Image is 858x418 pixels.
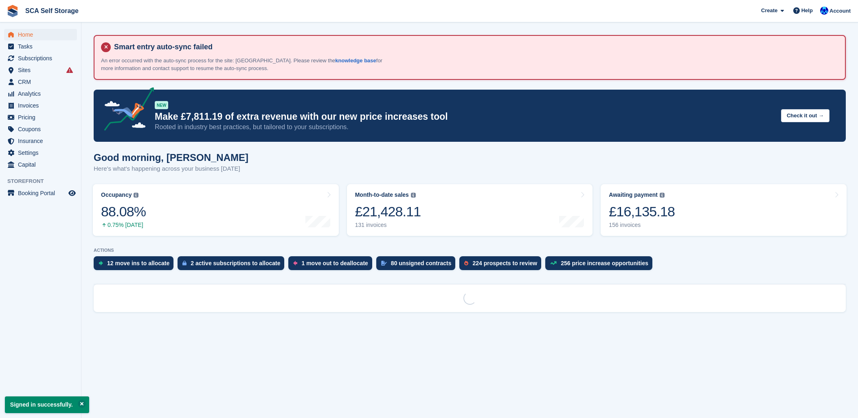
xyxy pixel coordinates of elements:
[829,7,851,15] span: Account
[4,64,77,76] a: menu
[4,159,77,170] a: menu
[4,100,77,111] a: menu
[107,260,169,266] div: 12 move ins to allocate
[18,88,67,99] span: Analytics
[178,256,288,274] a: 2 active subscriptions to allocate
[4,76,77,88] a: menu
[335,57,376,64] a: knowledge base
[601,184,847,236] a: Awaiting payment £16,135.18 156 invoices
[4,147,77,158] a: menu
[459,256,545,274] a: 224 prospects to review
[761,7,777,15] span: Create
[67,188,77,198] a: Preview store
[94,256,178,274] a: 12 move ins to allocate
[191,260,280,266] div: 2 active subscriptions to allocate
[18,29,67,40] span: Home
[472,260,537,266] div: 224 prospects to review
[4,112,77,123] a: menu
[293,261,297,266] img: move_outs_to_deallocate_icon-f764333ba52eb49d3ac5e1228854f67142a1ed5810a6f6cc68b1a99e826820c5.svg
[18,53,67,64] span: Subscriptions
[97,87,154,134] img: price-adjustments-announcement-icon-8257ccfd72463d97f412b2fc003d46551f7dbcb40ab6d574587a9cd5c0d94...
[801,7,813,15] span: Help
[111,42,838,52] h4: Smart entry auto-sync failed
[18,76,67,88] span: CRM
[381,261,387,266] img: contract_signature_icon-13c848040528278c33f63329250d36e43548de30e8caae1d1a13099fd9432cc5.svg
[609,203,675,220] div: £16,135.18
[4,135,77,147] a: menu
[550,261,557,265] img: price_increase_opportunities-93ffe204e8149a01c8c9dc8f82e8f89637d9d84a8eef4429ea346261dce0b2c0.svg
[4,41,77,52] a: menu
[18,64,67,76] span: Sites
[18,123,67,135] span: Coupons
[66,67,73,73] i: Smart entry sync failures have occurred
[101,191,132,198] div: Occupancy
[288,256,376,274] a: 1 move out to deallocate
[18,100,67,111] span: Invoices
[4,88,77,99] a: menu
[355,191,409,198] div: Month-to-date sales
[94,248,846,253] p: ACTIONS
[7,5,19,17] img: stora-icon-8386f47178a22dfd0bd8f6a31ec36ba5ce8667c1dd55bd0f319d3a0aa187defe.svg
[101,57,386,73] p: An error occurred with the auto-sync process for the site: [GEOGRAPHIC_DATA]. Please review the f...
[101,222,146,229] div: 0.75% [DATE]
[18,112,67,123] span: Pricing
[94,164,248,174] p: Here's what's happening across your business [DATE]
[155,101,168,109] div: NEW
[609,222,675,229] div: 156 invoices
[411,193,416,198] img: icon-info-grey-7440780725fd019a000dd9b08b2336e03edf1995a4989e88bcd33f0948082b44.svg
[301,260,368,266] div: 1 move out to deallocate
[94,152,248,163] h1: Good morning, [PERSON_NAME]
[660,193,665,198] img: icon-info-grey-7440780725fd019a000dd9b08b2336e03edf1995a4989e88bcd33f0948082b44.svg
[464,261,468,266] img: prospect-51fa495bee0391a8d652442698ab0144808aea92771e9ea1ae160a38d050c398.svg
[18,147,67,158] span: Settings
[7,177,81,185] span: Storefront
[93,184,339,236] a: Occupancy 88.08% 0.75% [DATE]
[5,396,89,413] p: Signed in successfully.
[18,41,67,52] span: Tasks
[4,53,77,64] a: menu
[347,184,593,236] a: Month-to-date sales £21,428.11 131 invoices
[18,159,67,170] span: Capital
[155,123,775,132] p: Rooted in industry best practices, but tailored to your subscriptions.
[820,7,828,15] img: Kelly Neesham
[781,109,829,123] button: Check it out →
[561,260,648,266] div: 256 price increase opportunities
[545,256,656,274] a: 256 price increase opportunities
[182,260,187,266] img: active_subscription_to_allocate_icon-d502201f5373d7db506a760aba3b589e785aa758c864c3986d89f69b8ff3...
[4,187,77,199] a: menu
[4,29,77,40] a: menu
[155,111,775,123] p: Make £7,811.19 of extra revenue with our new price increases tool
[22,4,82,18] a: SCA Self Storage
[376,256,460,274] a: 80 unsigned contracts
[134,193,138,198] img: icon-info-grey-7440780725fd019a000dd9b08b2336e03edf1995a4989e88bcd33f0948082b44.svg
[391,260,452,266] div: 80 unsigned contracts
[355,203,421,220] div: £21,428.11
[609,191,658,198] div: Awaiting payment
[99,261,103,266] img: move_ins_to_allocate_icon-fdf77a2bb77ea45bf5b3d319d69a93e2d87916cf1d5bf7949dd705db3b84f3ca.svg
[18,187,67,199] span: Booking Portal
[101,203,146,220] div: 88.08%
[18,135,67,147] span: Insurance
[355,222,421,229] div: 131 invoices
[4,123,77,135] a: menu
